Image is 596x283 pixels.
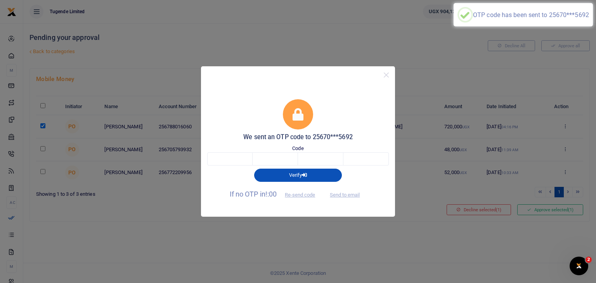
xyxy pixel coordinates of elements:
[230,190,322,198] span: If no OTP in
[292,145,303,152] label: Code
[473,11,589,19] div: OTP code has been sent to 25670***5692
[381,69,392,81] button: Close
[265,190,277,198] span: !:00
[254,169,342,182] button: Verify
[570,257,588,275] iframe: Intercom live chat
[586,257,592,263] span: 2
[207,133,389,141] h5: We sent an OTP code to 25670***5692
